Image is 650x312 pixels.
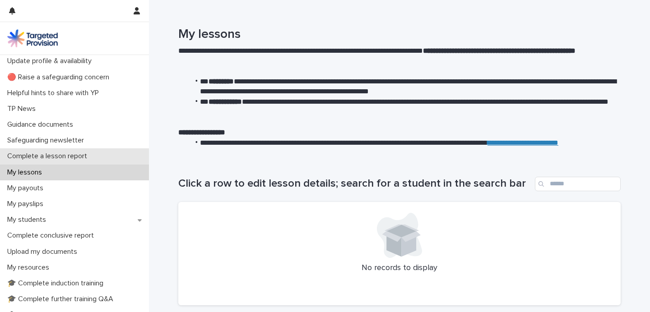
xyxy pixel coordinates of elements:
[4,152,94,161] p: Complete a lesson report
[178,177,531,190] h1: Click a row to edit lesson details; search for a student in the search bar
[4,105,43,113] p: TP News
[4,231,101,240] p: Complete conclusive report
[4,263,56,272] p: My resources
[4,184,51,193] p: My payouts
[4,248,84,256] p: Upload my documents
[4,168,49,177] p: My lessons
[4,279,111,288] p: 🎓 Complete induction training
[178,27,621,42] h1: My lessons
[7,29,58,47] img: M5nRWzHhSzIhMunXDL62
[4,295,121,303] p: 🎓 Complete further training Q&A
[535,177,621,191] input: Search
[4,73,116,82] p: 🔴 Raise a safeguarding concern
[4,200,51,208] p: My payslips
[4,120,80,129] p: Guidance documents
[4,89,106,97] p: Helpful hints to share with YP
[4,57,99,65] p: Update profile & availability
[4,136,91,145] p: Safeguarding newsletter
[4,216,53,224] p: My students
[189,263,610,273] p: No records to display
